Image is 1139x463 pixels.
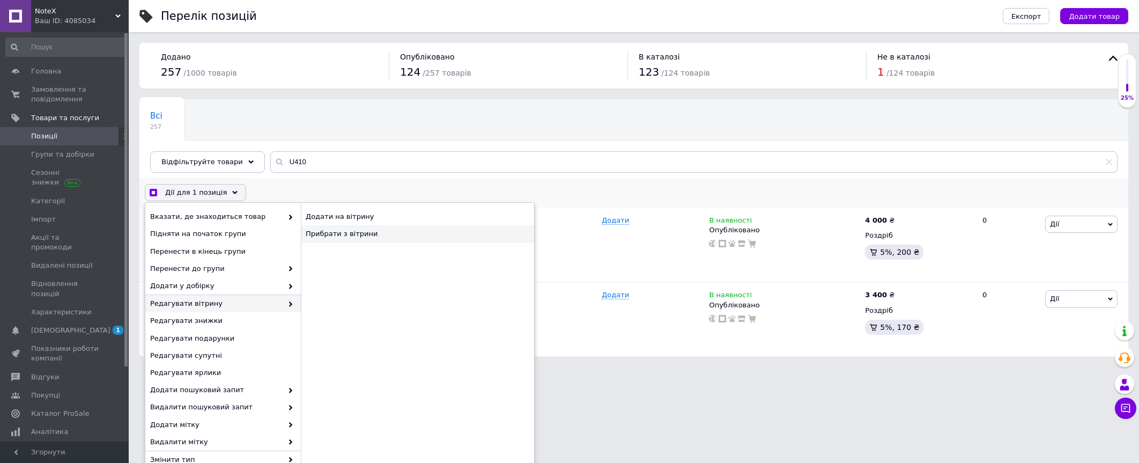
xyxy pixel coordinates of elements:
span: 1 [113,326,123,335]
span: Головна [31,67,61,76]
span: Додати товар [1069,12,1120,20]
span: Редагувати ярлики [150,368,293,378]
span: Імпорт [31,215,56,224]
input: Пошук [5,38,127,57]
div: Додати на вітрину [301,208,534,225]
span: Сезонні знижки [31,168,99,187]
span: Відновлення позицій [31,279,99,298]
div: [DATE] [492,282,599,357]
span: Покупці [31,391,60,400]
span: 123 [639,65,659,78]
span: Товари та послуги [31,113,99,123]
span: Додати мітку [150,420,283,430]
span: Не в каталозі [877,53,930,61]
span: Дії [1050,220,1059,228]
span: Всі [150,111,162,121]
span: / 124 товарів [661,69,709,77]
span: [DEMOGRAPHIC_DATA] [31,326,110,335]
span: Каталог ProSale [31,409,89,418]
div: Перелік позицій [161,11,257,22]
span: Редагувати знижки [150,316,293,326]
span: Експорт [1011,12,1041,20]
div: Опубліковано [709,300,860,310]
span: 5%, 170 ₴ [880,323,919,332]
span: В наявності [709,216,752,227]
span: В наявності [709,291,752,302]
span: NoteX [35,6,115,16]
div: ₴ [865,290,894,300]
span: 5%, 200 ₴ [880,248,919,256]
span: В каталозі [639,53,680,61]
div: Роздріб [865,306,973,315]
div: 0 [976,282,1042,357]
span: Додати пошуковий запит [150,385,283,395]
span: Перенести в кінець групи [150,247,293,256]
span: Видалені позиції [31,261,93,270]
span: Вказати, де знаходиться товар [150,212,283,222]
span: / 124 товарів [886,69,935,77]
div: Ваш ID: 4085034 [35,16,129,26]
span: Видалити пошуковий запит [150,402,283,412]
button: Додати товар [1060,8,1128,24]
span: Редагувати супутні [150,351,293,361]
div: 25% [1119,94,1136,102]
span: / 1000 товарів [183,69,236,77]
span: Позиції [31,131,57,141]
span: Редагувати вітрину [150,299,283,308]
b: 4 000 [865,216,887,224]
span: Замовлення та повідомлення [31,85,99,104]
div: ₴ [865,216,894,225]
span: Видалити мітку [150,437,283,447]
span: Відфільтруйте товари [161,158,243,166]
div: Прибрати з вітрини [301,225,534,242]
span: Додати [602,291,629,299]
span: 1 [877,65,884,78]
span: Опубліковано [400,53,455,61]
span: Категорії [31,196,65,206]
span: Показники роботи компанії [31,344,99,363]
span: Групи та добірки [31,150,94,159]
button: Експорт [1003,8,1050,24]
span: Додати [602,216,629,225]
span: Аналітика [31,427,68,437]
span: Дії [1050,295,1059,303]
span: Редагувати подарунки [150,334,293,343]
span: Дії для 1 позиція [165,188,227,197]
span: Відгуки [31,372,59,382]
button: Чат з покупцем [1115,398,1136,419]
div: 0 [976,208,1042,282]
input: Пошук по назві позиції, артикулу і пошуковим запитам [270,151,1118,173]
div: Роздріб [865,231,973,240]
span: Акції та промокоди [31,233,99,252]
span: Перенести до групи [150,264,283,274]
span: Додано [161,53,190,61]
div: [DATE] [492,208,599,282]
span: 257 [161,65,181,78]
span: 124 [400,65,420,78]
div: Опубліковано [709,225,860,235]
span: / 257 товарів [423,69,471,77]
b: 3 400 [865,291,887,299]
span: 257 [150,123,162,131]
span: Підняти на початок групи [150,229,293,239]
span: Характеристики [31,307,92,317]
span: Додати у добірку [150,281,283,291]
